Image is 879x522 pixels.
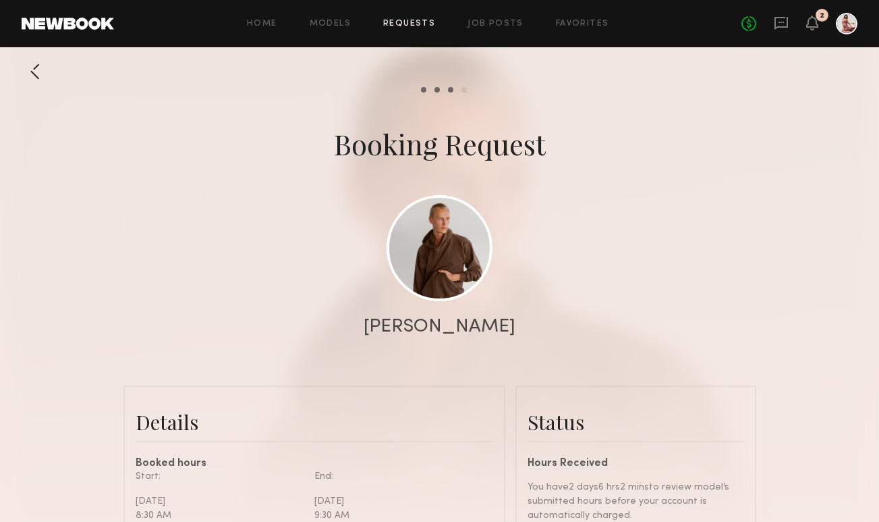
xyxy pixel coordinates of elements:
[136,409,493,436] div: Details
[136,494,304,508] div: [DATE]
[467,20,523,28] a: Job Posts
[314,469,483,484] div: End:
[820,12,824,20] div: 2
[528,409,744,436] div: Status
[383,20,435,28] a: Requests
[314,494,483,508] div: [DATE]
[556,20,609,28] a: Favorites
[528,459,744,469] div: Hours Received
[136,459,493,469] div: Booked hours
[310,20,351,28] a: Models
[136,469,304,484] div: Start:
[364,317,515,336] div: [PERSON_NAME]
[247,20,277,28] a: Home
[334,125,546,163] div: Booking Request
